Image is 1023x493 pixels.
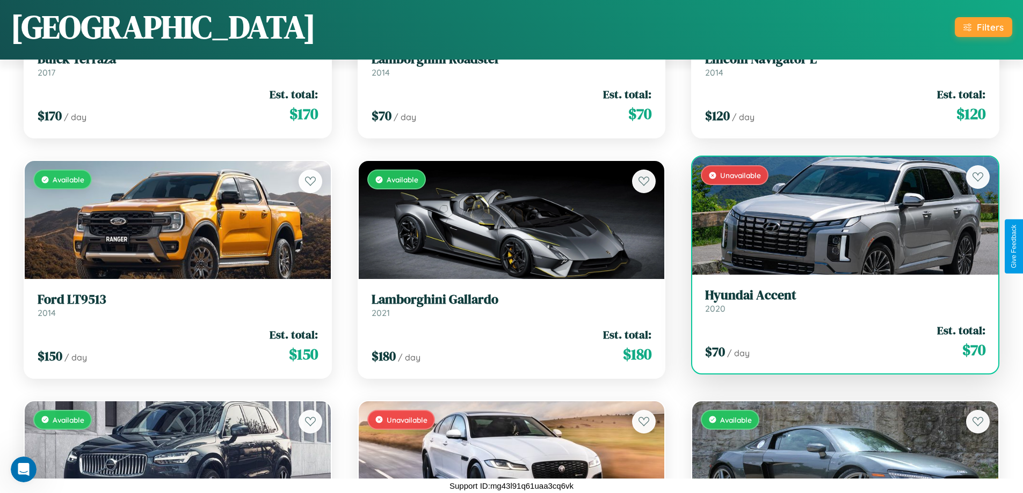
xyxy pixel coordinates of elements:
[705,51,985,67] h3: Lincoln Navigator L
[53,175,84,184] span: Available
[727,348,750,358] span: / day
[394,112,416,122] span: / day
[372,292,652,307] h3: Lamborghini Gallardo
[705,303,725,314] span: 2020
[11,5,316,49] h1: [GEOGRAPHIC_DATA]
[937,86,985,102] span: Est. total:
[937,322,985,338] span: Est. total:
[270,86,318,102] span: Est. total:
[977,21,1004,33] div: Filters
[38,292,318,318] a: Ford LT95132014
[38,347,62,365] span: $ 150
[38,51,318,78] a: Buick Terraza2017
[372,51,652,67] h3: Lamborghini Roadster
[705,288,985,303] h3: Hyundai Accent
[720,415,752,424] span: Available
[732,112,754,122] span: / day
[956,103,985,124] span: $ 120
[372,292,652,318] a: Lamborghini Gallardo2021
[962,339,985,360] span: $ 70
[372,107,391,124] span: $ 70
[1010,225,1018,268] div: Give Feedback
[372,67,390,78] span: 2014
[720,171,761,180] span: Unavailable
[38,107,62,124] span: $ 170
[705,107,730,124] span: $ 120
[449,479,574,493] p: Support ID: mg43l91q61uaa3cq6vk
[628,103,651,124] span: $ 70
[270,327,318,342] span: Est. total:
[64,352,87,363] span: / day
[372,347,396,365] span: $ 180
[289,343,318,365] span: $ 150
[705,288,985,314] a: Hyundai Accent2020
[372,307,390,318] span: 2021
[289,103,318,124] span: $ 170
[372,51,652,78] a: Lamborghini Roadster2014
[705,51,985,78] a: Lincoln Navigator L2014
[64,112,86,122] span: / day
[38,307,56,318] span: 2014
[38,51,318,67] h3: Buick Terraza
[387,415,427,424] span: Unavailable
[53,415,84,424] span: Available
[955,17,1012,37] button: Filters
[705,343,725,360] span: $ 70
[623,343,651,365] span: $ 180
[38,67,55,78] span: 2017
[603,327,651,342] span: Est. total:
[11,457,37,482] iframe: Intercom live chat
[398,352,420,363] span: / day
[705,67,723,78] span: 2014
[38,292,318,307] h3: Ford LT9513
[603,86,651,102] span: Est. total:
[387,175,418,184] span: Available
